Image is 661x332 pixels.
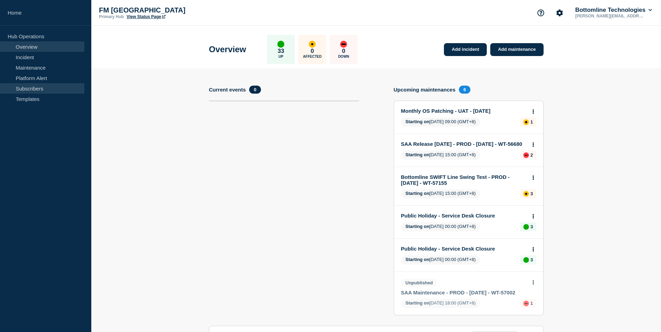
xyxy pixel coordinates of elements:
[401,290,527,295] a: SAA Maintenance - PROD - [DATE] - WT-57002
[401,213,527,219] a: Public Holiday - Service Desk Closure
[309,41,316,48] div: affected
[401,189,481,198] span: [DATE] 15:00 (GMT+8)
[99,14,124,19] p: Primary Hub
[209,87,246,93] h4: Current events
[574,14,646,18] p: [PERSON_NAME][EMAIL_ADDRESS][PERSON_NAME][DOMAIN_NAME]
[338,55,349,58] p: Down
[342,48,345,55] p: 0
[406,152,430,157] span: Starting on
[523,301,529,306] div: down
[574,7,653,14] button: Bottomline Technologies
[311,48,314,55] p: 0
[406,119,430,124] span: Starting on
[406,224,430,229] span: Starting on
[530,191,533,196] p: 3
[401,118,481,127] span: [DATE] 09:00 (GMT+8)
[401,108,527,114] a: Monthly OS Patching - UAT - [DATE]
[523,119,529,125] div: affected
[530,224,533,229] p: 3
[523,152,529,158] div: down
[303,55,322,58] p: Affected
[523,224,529,230] div: up
[126,14,165,19] a: View Status Page
[523,191,529,197] div: affected
[444,43,487,56] a: Add incident
[459,86,470,94] span: 6
[401,279,438,287] span: Unpublished
[523,257,529,263] div: up
[401,246,527,252] a: Public Holiday - Service Desk Closure
[209,45,246,54] h1: Overview
[340,41,347,48] div: down
[401,151,481,160] span: [DATE] 15:00 (GMT+8)
[530,257,533,262] p: 3
[401,222,481,231] span: [DATE] 00:00 (GMT+8)
[406,300,430,306] span: Starting on
[401,299,481,308] span: [DATE] 18:00 (GMT+8)
[406,191,430,196] span: Starting on
[530,301,533,306] p: 1
[277,41,284,48] div: up
[278,48,284,55] p: 33
[394,87,456,93] h4: Upcoming maintenances
[99,6,238,14] p: FM [GEOGRAPHIC_DATA]
[530,152,533,158] p: 2
[530,119,533,125] p: 1
[401,255,481,264] span: [DATE] 00:00 (GMT+8)
[401,174,527,186] a: Bottomline SWIFT Line Swing Test - PROD - [DATE] - WT-57155
[490,43,543,56] a: Add maintenance
[249,86,261,94] span: 0
[406,257,430,262] span: Starting on
[533,6,548,20] button: Support
[401,141,527,147] a: SAA Release [DATE] - PROD - [DATE] - WT-56680
[552,6,567,20] button: Account settings
[278,55,283,58] p: Up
